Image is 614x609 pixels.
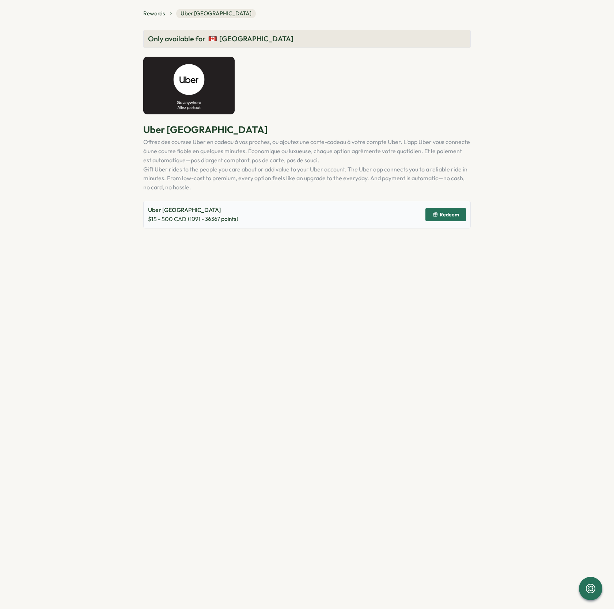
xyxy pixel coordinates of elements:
[143,138,470,164] span: Offrez des courses Uber en cadeau à vos proches, ou ajoutez une carte-cadeau à votre compte Uber....
[148,205,238,215] p: Uber [GEOGRAPHIC_DATA]
[143,10,165,18] a: Rewards
[219,33,293,45] span: [GEOGRAPHIC_DATA]
[148,33,205,45] span: Only available for
[188,215,238,223] span: ( 1091 - 36367 points)
[425,208,466,221] button: Redeem
[143,57,235,114] img: Uber Canada
[148,215,186,224] span: $ 15 - 500 CAD
[143,123,471,136] p: Uber [GEOGRAPHIC_DATA]
[143,166,467,191] span: Gift Uber rides to the people you care about or add value to your Uber account. The Uber app conn...
[440,212,459,217] span: Redeem
[176,9,256,18] span: Uber [GEOGRAPHIC_DATA]
[208,34,217,43] img: Canada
